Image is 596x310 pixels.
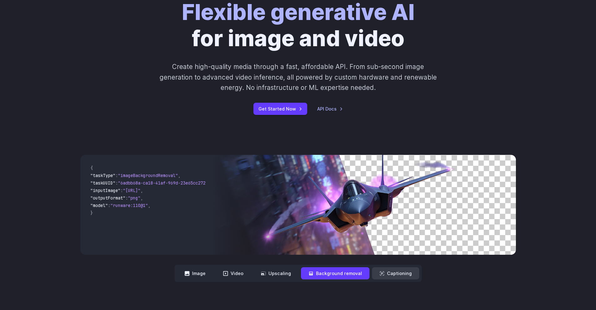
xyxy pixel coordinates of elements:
span: "outputFormat" [90,195,125,201]
button: Upscaling [253,267,298,279]
span: "taskType" [90,173,115,178]
a: API Docs [317,105,343,112]
span: : [108,203,110,208]
span: : [120,188,123,193]
button: Image [177,267,213,279]
p: Create high-quality media through a fast, affordable API. From sub-second image generation to adv... [159,62,437,93]
span: "model" [90,203,108,208]
span: , [140,195,143,201]
span: { [90,165,93,171]
span: "taskUUID" [90,180,115,186]
span: : [125,195,128,201]
span: "imageBackgroundRemoval" [118,173,178,178]
a: Get Started Now [253,103,307,115]
span: "6adbb68a-ca18-41af-969d-23e65cc2729c" [118,180,213,186]
span: , [178,173,181,178]
span: , [140,188,143,193]
span: "runware:110@1" [110,203,148,208]
span: : [115,180,118,186]
span: , [148,203,150,208]
span: } [90,210,93,216]
span: "[URL]" [123,188,140,193]
img: Futuristic stealth jet streaking through a neon-lit cityscape with glowing purple exhaust [211,155,516,255]
span: : [115,173,118,178]
span: "inputImage" [90,188,120,193]
span: "png" [128,195,140,201]
button: Background removal [301,267,369,279]
button: Video [216,267,251,279]
button: Captioning [372,267,419,279]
